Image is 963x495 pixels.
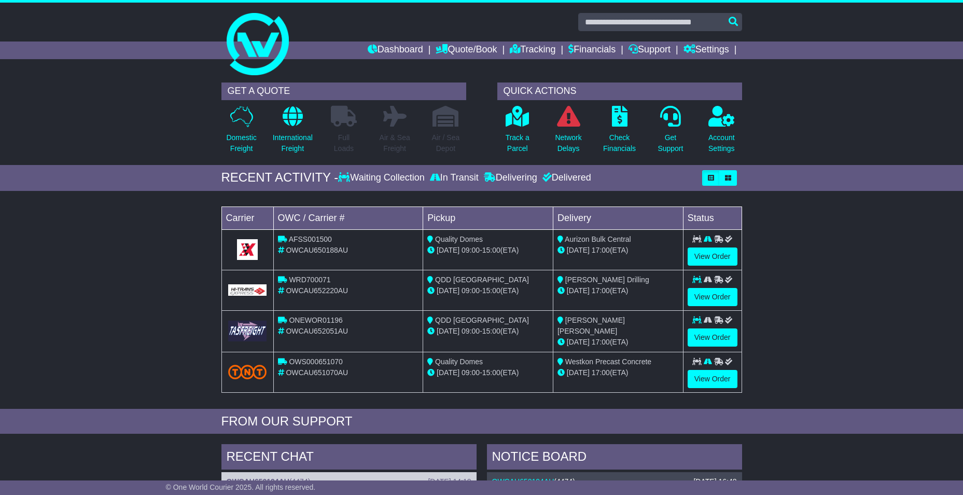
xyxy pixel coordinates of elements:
div: NOTICE BOARD [487,444,742,472]
p: Full Loads [331,132,357,154]
span: 15:00 [482,246,500,254]
div: RECENT ACTIVITY - [221,170,339,185]
span: 17:00 [592,368,610,377]
p: Network Delays [555,132,581,154]
span: 09:00 [462,246,480,254]
div: FROM OUR SUPPORT [221,414,742,429]
span: [DATE] [567,286,590,295]
span: [DATE] [437,368,459,377]
div: In Transit [427,172,481,184]
img: TNT_Domestic.png [228,365,267,379]
p: Get Support [658,132,683,154]
img: GetCarrierServiceLogo [228,284,267,296]
span: OWCAU650188AU [286,246,348,254]
a: Tracking [510,42,555,59]
td: OWC / Carrier # [273,207,423,229]
a: OWCAU650194AU [227,477,289,486]
p: Domestic Freight [226,132,256,154]
span: 15:00 [482,327,500,335]
span: [DATE] [437,327,459,335]
a: Dashboard [368,42,423,59]
div: ( ) [492,477,737,486]
span: [DATE] [567,338,590,346]
span: 09:00 [462,327,480,335]
a: Track aParcel [505,105,530,160]
div: (ETA) [557,367,679,378]
span: OWS000651070 [289,357,343,366]
div: [DATE] 16:48 [693,477,736,486]
span: [DATE] [567,368,590,377]
div: Delivered [540,172,591,184]
div: - (ETA) [427,367,549,378]
span: 15:00 [482,368,500,377]
span: Westkon Precast Concrete [565,357,651,366]
div: - (ETA) [427,326,549,337]
td: Pickup [423,207,553,229]
td: Status [683,207,742,229]
span: Quality Domes [435,357,483,366]
div: (ETA) [557,337,679,348]
span: ONEWOR01196 [289,316,342,324]
span: QDD [GEOGRAPHIC_DATA] [435,276,529,284]
div: (ETA) [557,285,679,296]
p: International Freight [273,132,313,154]
span: 17:00 [592,338,610,346]
div: Delivering [481,172,540,184]
div: ( ) [227,477,471,486]
a: View Order [688,288,737,306]
p: Air & Sea Freight [380,132,410,154]
a: DomesticFreight [226,105,257,160]
span: 4474 [292,477,308,486]
img: GetCarrierServiceLogo [237,239,258,260]
span: 15:00 [482,286,500,295]
a: InternationalFreight [272,105,313,160]
span: [PERSON_NAME] Drilling [565,276,649,284]
span: [PERSON_NAME] [PERSON_NAME] [557,316,625,335]
a: View Order [688,247,737,266]
a: View Order [688,328,737,347]
div: - (ETA) [427,285,549,296]
span: © One World Courier 2025. All rights reserved. [166,483,316,491]
div: (ETA) [557,245,679,256]
img: GetCarrierServiceLogo [228,321,267,341]
span: WRD700071 [289,276,330,284]
span: 4474 [556,477,573,486]
span: Aurizon Bulk Central [565,235,631,243]
span: QDD [GEOGRAPHIC_DATA] [435,316,529,324]
div: Waiting Collection [338,172,427,184]
span: 09:00 [462,368,480,377]
a: Settings [683,42,729,59]
div: - (ETA) [427,245,549,256]
a: Support [629,42,671,59]
p: Check Financials [603,132,636,154]
p: Track a Parcel [506,132,529,154]
a: OWCAU650194AU [492,477,554,486]
span: 17:00 [592,286,610,295]
a: View Order [688,370,737,388]
span: 17:00 [592,246,610,254]
span: 09:00 [462,286,480,295]
a: CheckFinancials [603,105,636,160]
span: [DATE] [437,286,459,295]
a: GetSupport [657,105,683,160]
a: AccountSettings [708,105,735,160]
span: OWCAU651070AU [286,368,348,377]
span: AFSS001500 [289,235,332,243]
a: Financials [568,42,616,59]
div: QUICK ACTIONS [497,82,742,100]
span: [DATE] [437,246,459,254]
span: OWCAU652051AU [286,327,348,335]
p: Air / Sea Depot [432,132,460,154]
span: OWCAU652220AU [286,286,348,295]
p: Account Settings [708,132,735,154]
span: Quality Domes [435,235,483,243]
div: GET A QUOTE [221,82,466,100]
div: RECENT CHAT [221,444,477,472]
td: Delivery [553,207,683,229]
a: NetworkDelays [554,105,582,160]
td: Carrier [221,207,273,229]
a: Quote/Book [436,42,497,59]
div: [DATE] 14:10 [428,477,471,486]
span: [DATE] [567,246,590,254]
